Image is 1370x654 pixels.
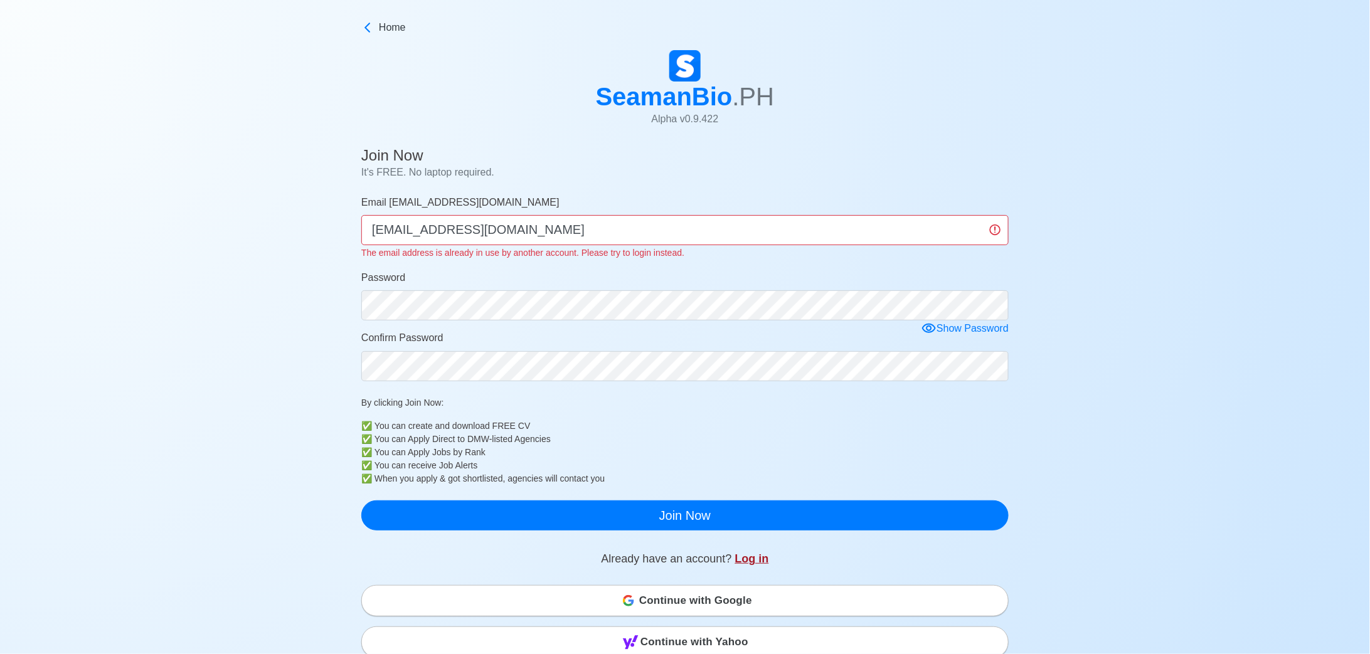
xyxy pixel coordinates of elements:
[361,419,372,433] b: ✅
[361,446,372,459] b: ✅
[361,248,684,258] small: The email address is already in use by another account. Please try to login instead.
[379,20,406,35] span: Home
[361,147,1009,165] h4: Join Now
[596,82,775,112] h1: SeamanBio
[921,321,1009,337] div: Show Password
[639,588,752,613] span: Continue with Google
[596,50,775,137] a: SeamanBio.PHAlpha v0.9.422
[361,272,405,283] span: Password
[361,197,560,208] span: Email [EMAIL_ADDRESS][DOMAIN_NAME]
[361,500,1009,530] button: Join Now
[361,20,1009,35] a: Home
[374,433,1009,446] div: You can Apply Direct to DMW-listed Agencies
[733,83,775,110] span: .PH
[374,472,1009,485] div: When you apply & got shortlisted, agencies will contact you
[361,585,1009,616] button: Continue with Google
[361,215,1009,245] input: Your email
[361,396,1009,409] p: By clicking Join Now:
[361,433,372,446] b: ✅
[361,459,372,472] b: ✅
[669,50,701,82] img: Logo
[374,446,1009,459] div: You can Apply Jobs by Rank
[374,459,1009,472] div: You can receive Job Alerts
[361,472,372,485] b: ✅
[735,552,769,565] a: Log in
[361,332,443,343] span: Confirm Password
[361,551,1009,567] p: Already have an account?
[596,112,775,127] p: Alpha v 0.9.422
[374,419,1009,433] div: You can create and download FREE CV
[361,165,1009,180] p: It's FREE. No laptop required.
